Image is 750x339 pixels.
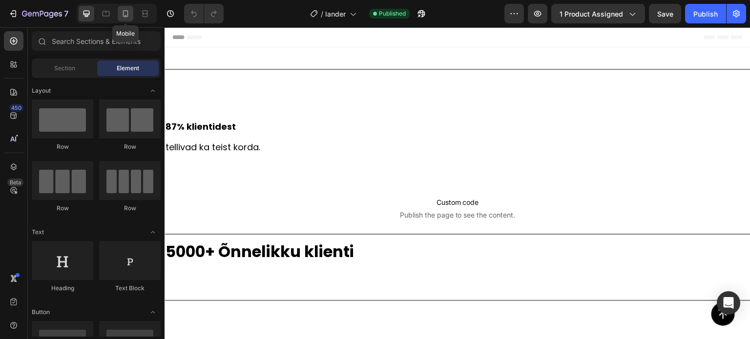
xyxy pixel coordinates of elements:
[32,228,44,237] span: Text
[321,9,323,19] span: /
[32,142,93,151] div: Row
[145,83,161,99] span: Toggle open
[32,308,50,317] span: Button
[165,27,750,339] iframe: Design area
[64,8,68,20] p: 7
[9,104,23,112] div: 450
[99,284,161,293] div: Text Block
[32,284,93,293] div: Heading
[145,304,161,320] span: Toggle open
[184,4,224,23] div: Undo/Redo
[560,9,623,19] span: 1 product assigned
[325,9,346,19] span: lander
[4,4,73,23] button: 7
[145,224,161,240] span: Toggle open
[551,4,645,23] button: 1 product assigned
[693,9,718,19] div: Publish
[32,204,93,213] div: Row
[99,142,161,151] div: Row
[32,31,161,51] input: Search Sections & Elements
[99,204,161,213] div: Row
[117,64,139,73] span: Element
[54,64,75,73] span: Section
[7,179,23,186] div: Beta
[32,86,51,95] span: Layout
[379,9,406,18] span: Published
[717,291,740,315] div: Open Intercom Messenger
[657,10,673,18] span: Save
[649,4,681,23] button: Save
[685,4,726,23] button: Publish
